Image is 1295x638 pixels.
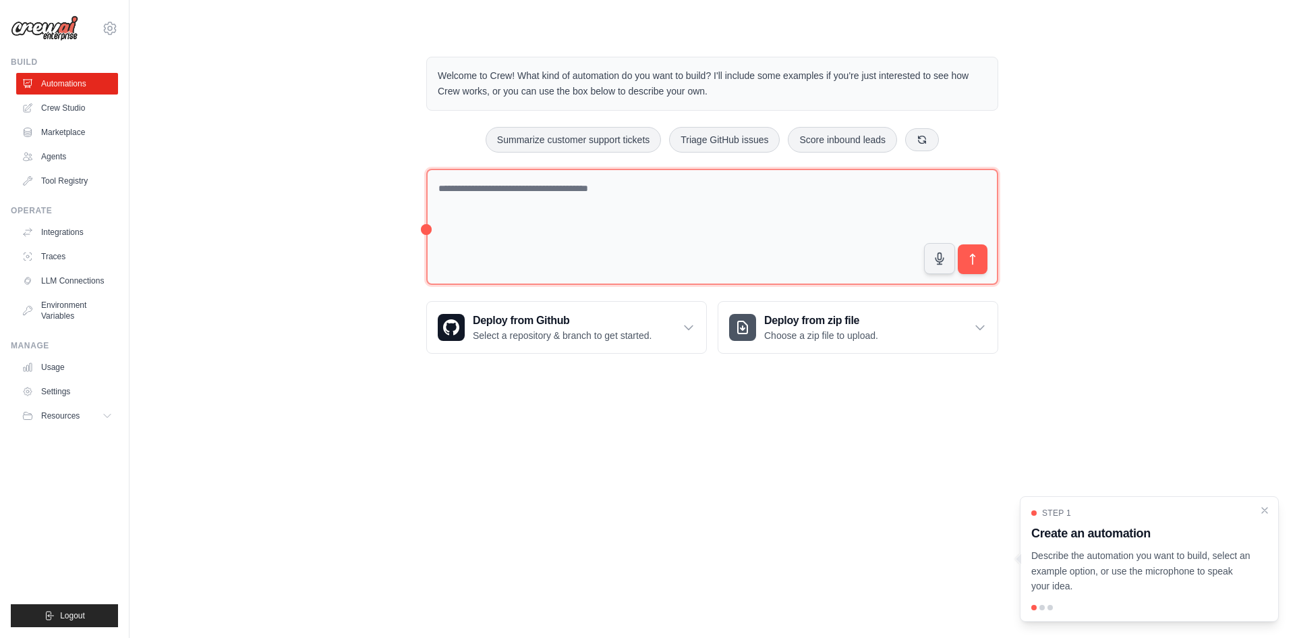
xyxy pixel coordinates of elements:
[16,170,118,192] a: Tool Registry
[764,313,878,329] h3: Deploy from zip file
[1031,524,1251,543] h3: Create an automation
[16,73,118,95] a: Automations
[16,221,118,243] a: Integrations
[669,127,780,153] button: Triage GitHub issues
[11,340,118,351] div: Manage
[16,122,118,143] a: Marketplace
[11,16,78,41] img: Logo
[1031,548,1251,594] p: Describe the automation you want to build, select an example option, or use the microphone to spe...
[788,127,897,153] button: Score inbound leads
[473,329,652,342] p: Select a repository & branch to get started.
[16,356,118,378] a: Usage
[11,57,118,68] div: Build
[11,205,118,216] div: Operate
[1228,573,1295,638] iframe: Chat Widget
[473,313,652,329] h3: Deploy from Github
[41,410,80,421] span: Resources
[11,604,118,627] button: Logout
[16,97,118,119] a: Crew Studio
[486,127,661,153] button: Summarize customer support tickets
[1259,505,1270,516] button: Close walkthrough
[16,381,118,402] a: Settings
[1042,508,1071,519] span: Step 1
[1228,573,1295,638] div: Widget de chat
[764,329,878,342] p: Choose a zip file to upload.
[60,610,85,621] span: Logout
[16,294,118,327] a: Environment Variables
[438,68,987,99] p: Welcome to Crew! What kind of automation do you want to build? I'll include some examples if you'...
[16,146,118,167] a: Agents
[16,405,118,427] button: Resources
[16,246,118,267] a: Traces
[16,270,118,292] a: LLM Connections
